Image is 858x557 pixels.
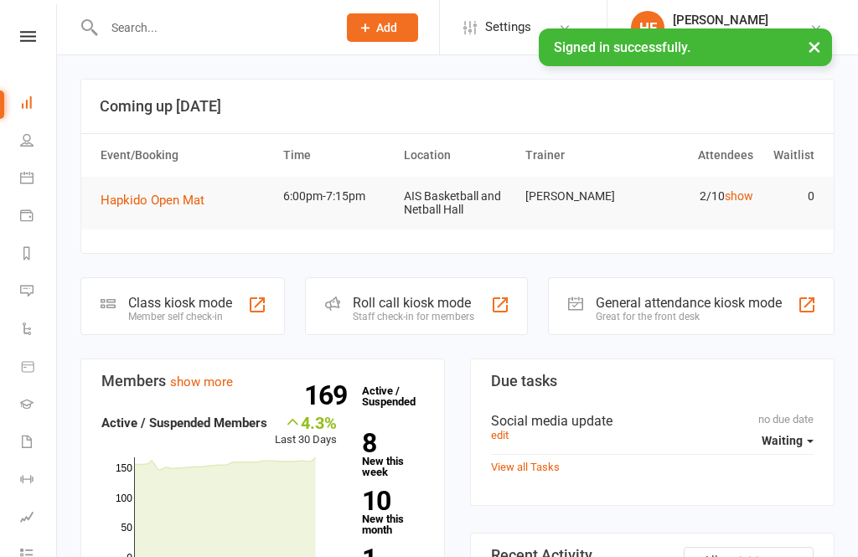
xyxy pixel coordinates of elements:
[128,295,232,311] div: Class kiosk mode
[761,134,821,177] th: Waitlist
[20,85,58,123] a: Dashboard
[20,236,58,274] a: Reports
[20,500,58,538] a: Assessments
[100,98,815,115] h3: Coming up [DATE]
[485,8,531,46] span: Settings
[396,134,518,177] th: Location
[354,373,427,420] a: 169Active / Suspended
[275,413,337,431] div: 4.3%
[304,383,354,408] strong: 169
[362,488,424,535] a: 10New this month
[376,21,397,34] span: Add
[554,39,690,55] span: Signed in successfully.
[275,413,337,449] div: Last 30 Days
[20,161,58,199] a: Calendar
[276,177,397,216] td: 6:00pm-7:15pm
[725,189,753,203] a: show
[128,311,232,322] div: Member self check-in
[761,177,821,216] td: 0
[353,311,474,322] div: Staff check-in for members
[101,190,216,210] button: Hapkido Open Mat
[491,461,560,473] a: View all Tasks
[518,134,639,177] th: Trainer
[20,123,58,161] a: People
[396,177,518,230] td: AIS Basketball and Netball Hall
[673,28,793,43] div: Australian Self Defence
[491,413,814,429] div: Social media update
[762,434,803,447] span: Waiting
[799,28,830,64] button: ×
[673,13,793,28] div: [PERSON_NAME]
[93,134,276,177] th: Event/Booking
[353,295,474,311] div: Roll call kiosk mode
[639,177,761,216] td: 2/10
[518,177,639,216] td: [PERSON_NAME]
[276,134,397,177] th: Time
[639,134,761,177] th: Attendees
[596,295,782,311] div: General attendance kiosk mode
[20,199,58,236] a: Payments
[170,374,233,389] a: show more
[596,311,782,322] div: Great for the front desk
[491,373,814,389] h3: Due tasks
[101,373,424,389] h3: Members
[762,425,814,456] button: Waiting
[491,429,509,441] a: edit
[101,193,204,208] span: Hapkido Open Mat
[631,11,664,44] div: HF
[101,415,267,431] strong: Active / Suspended Members
[20,349,58,387] a: Product Sales
[99,16,325,39] input: Search...
[347,13,418,42] button: Add
[362,488,417,513] strong: 10
[362,431,424,477] a: 8New this week
[362,431,417,456] strong: 8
